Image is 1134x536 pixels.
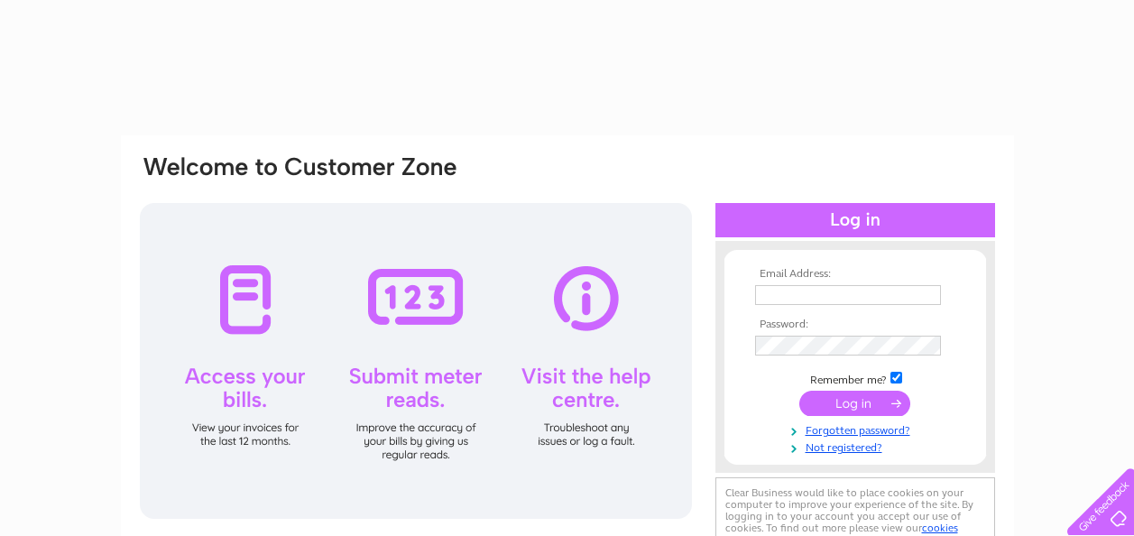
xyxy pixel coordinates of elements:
[799,391,910,416] input: Submit
[755,438,960,455] a: Not registered?
[751,268,960,281] th: Email Address:
[755,420,960,438] a: Forgotten password?
[751,319,960,331] th: Password:
[751,369,960,387] td: Remember me?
